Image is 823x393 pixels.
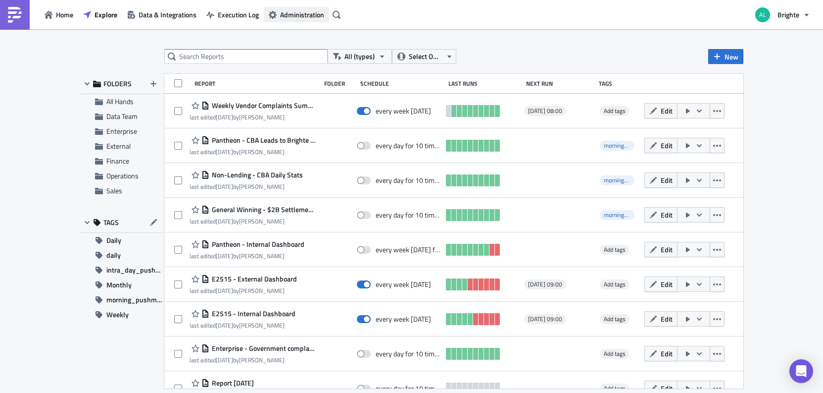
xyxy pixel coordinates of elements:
[190,287,297,294] div: last edited by [PERSON_NAME]
[209,344,315,353] span: Enterprise - Government complaints
[376,280,431,289] div: every week on Friday
[661,175,673,185] span: Edit
[280,9,324,20] span: Administration
[754,6,771,23] img: Avatar
[209,101,315,110] span: Weekly Vendor Complaints Summary
[604,106,626,115] span: Add tags
[644,103,678,118] button: Edit
[216,251,233,261] time: 2025-04-15T06:04:05Z
[40,7,78,22] button: Home
[360,80,443,87] div: Schedule
[216,321,233,330] time: 2025-08-06T23:27:30Z
[644,172,678,188] button: Edit
[190,356,315,364] div: last edited by [PERSON_NAME]
[216,112,233,122] time: 2025-08-19T01:42:52Z
[80,292,162,307] button: morning_pushmetrics_send
[789,359,813,383] div: Open Intercom Messenger
[376,315,431,324] div: every week on Friday
[190,183,303,190] div: last edited by [PERSON_NAME]
[80,307,162,322] button: Weekly
[604,141,675,150] span: morning_pushmetrics_send
[80,248,162,263] button: daily
[661,314,673,324] span: Edit
[604,245,626,254] span: Add tags
[216,217,233,226] time: 2025-07-15T00:44:28Z
[78,7,122,22] button: Explore
[600,280,629,289] span: Add tags
[661,106,673,116] span: Edit
[644,207,678,223] button: Edit
[218,9,259,20] span: Execution Log
[604,384,626,393] span: Add tags
[376,384,441,393] div: every day for 10 times
[139,9,196,20] span: Data & Integrations
[604,314,626,324] span: Add tags
[106,156,129,166] span: Finance
[644,277,678,292] button: Edit
[528,107,562,115] span: [DATE] 08:00
[80,233,162,248] button: Daily
[528,315,562,323] span: [DATE] 09:00
[661,210,673,220] span: Edit
[164,49,328,64] input: Search Reports
[644,311,678,327] button: Edit
[604,349,626,358] span: Add tags
[604,280,626,289] span: Add tags
[376,176,441,185] div: every day for 10 times
[209,309,295,318] span: E2515 - Internal Dashboard
[209,136,315,145] span: Pantheon - CBA Leads to Brighte Accounts
[106,111,138,121] span: Data Team
[106,278,132,292] span: Monthly
[216,286,233,295] time: 2025-05-20T05:16:05Z
[80,278,162,292] button: Monthly
[190,322,295,329] div: last edited by [PERSON_NAME]
[409,51,442,62] span: Select Owner
[106,307,129,322] span: Weekly
[644,138,678,153] button: Edit
[264,7,329,22] a: Administration
[106,263,162,278] span: intra_day_pushmetrics_send
[376,107,431,115] div: every week on Monday
[448,80,521,87] div: Last Runs
[106,126,137,136] span: Enterprise
[209,205,315,214] span: General Winning - $2B Settlements
[324,80,355,87] div: Folder
[216,355,233,365] time: 2025-03-03T05:37:47Z
[604,175,675,185] span: morning_pushmetrics_send
[209,379,254,388] span: Report 2024-11-22
[190,148,315,156] div: last edited by [PERSON_NAME]
[209,170,303,179] span: Non-Lending - CBA Daily Stats
[190,218,315,225] div: last edited by [PERSON_NAME]
[344,51,375,62] span: All (types)
[725,52,738,62] span: New
[106,292,162,307] span: morning_pushmetrics_send
[190,252,304,260] div: last edited by [PERSON_NAME]
[661,348,673,359] span: Edit
[528,281,562,288] span: [DATE] 09:00
[216,147,233,157] time: 2025-06-24T05:25:51Z
[376,349,441,358] div: every day for 10 times
[201,7,264,22] button: Execution Log
[122,7,201,22] a: Data & Integrations
[661,279,673,289] span: Edit
[209,275,297,283] span: E2515 - External Dashboard
[600,245,629,255] span: Add tags
[106,141,131,151] span: External
[106,170,139,181] span: Operations
[661,140,673,151] span: Edit
[600,141,634,151] span: morning_pushmetrics_send
[103,79,132,88] span: FOLDERS
[80,263,162,278] button: intra_day_pushmetrics_send
[600,349,629,359] span: Add tags
[661,244,673,255] span: Edit
[328,49,392,64] button: All (types)
[599,80,640,87] div: Tags
[103,218,119,227] span: TAGS
[600,106,629,116] span: Add tags
[644,242,678,257] button: Edit
[644,346,678,361] button: Edit
[600,314,629,324] span: Add tags
[376,245,441,254] div: every week on Friday for 10 times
